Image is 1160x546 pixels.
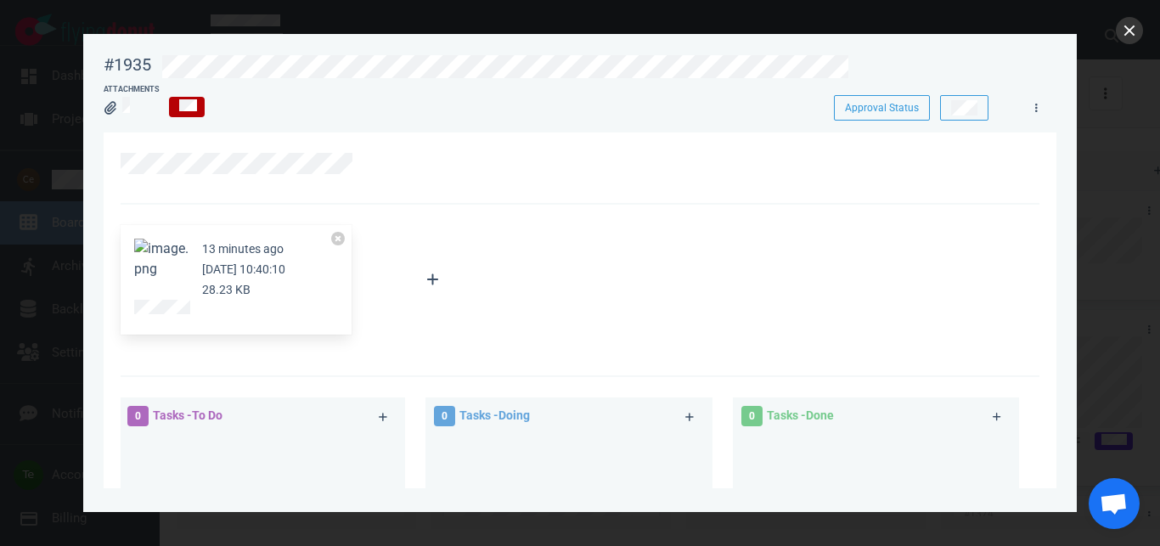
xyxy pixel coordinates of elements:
button: Zoom image [134,239,189,279]
span: Tasks - Done [767,408,834,422]
small: 13 minutes ago [202,242,284,256]
span: 0 [434,406,455,426]
span: 0 [741,406,763,426]
button: close [1116,17,1143,44]
div: #1935 [104,54,151,76]
span: 0 [127,406,149,426]
div: Chat abierto [1089,478,1140,529]
span: Tasks - Doing [459,408,530,422]
small: [DATE] 10:40:10 [202,262,285,276]
div: Attachments [104,84,160,96]
small: 28.23 KB [202,283,251,296]
button: Approval Status [834,95,930,121]
span: Tasks - To Do [153,408,222,422]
